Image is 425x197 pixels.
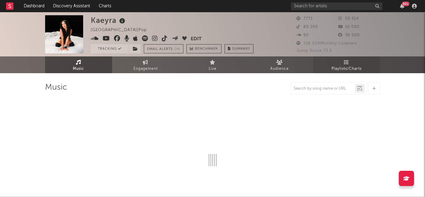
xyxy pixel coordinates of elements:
div: 99 + [402,2,409,6]
span: Audience [270,65,289,73]
button: Summary [225,44,253,53]
div: Kaeyra [91,15,127,25]
input: Search for artists [291,2,382,10]
button: Edit [191,35,202,43]
button: 99+ [400,4,404,9]
a: Playlists/Charts [313,56,380,73]
a: Engagement [112,56,179,73]
input: Search by song name or URL [291,86,355,91]
span: 89 200 [296,25,318,29]
span: Playlists/Charts [331,65,362,73]
a: Benchmark [186,44,221,53]
span: Benchmark [195,45,218,53]
span: 16 000 [338,25,359,29]
a: Audience [246,56,313,73]
span: Engagement [133,65,158,73]
span: Jump Score: 73.3 [296,49,332,53]
a: Live [179,56,246,73]
em: On [174,48,180,51]
span: 36 000 [338,33,360,37]
span: Live [209,65,217,73]
button: Email AlertsOn [144,44,183,53]
div: [GEOGRAPHIC_DATA] | Pop [91,27,154,34]
span: Music [73,65,84,73]
button: Tracking [91,44,129,53]
span: 7771 [296,17,313,21]
a: Music [45,56,112,73]
span: 92 [296,33,309,37]
span: Summary [232,47,250,51]
span: 156 924 Monthly Listeners [296,41,357,45]
span: 50 314 [338,17,359,21]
